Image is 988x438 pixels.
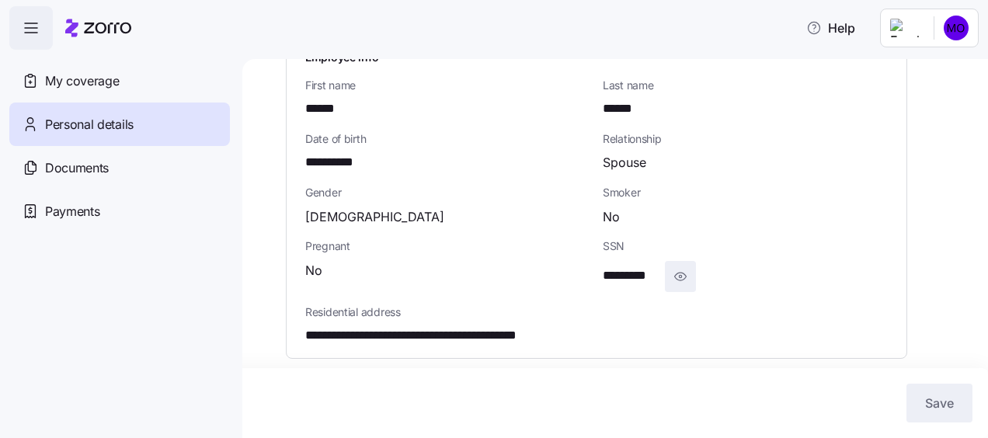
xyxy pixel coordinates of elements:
button: Help [794,12,868,43]
span: Relationship [603,131,888,147]
span: No [305,261,322,280]
span: Save [925,394,954,412]
span: Residential address [305,304,888,320]
span: No [603,207,620,227]
span: Help [806,19,855,37]
a: My coverage [9,59,230,103]
a: Payments [9,189,230,233]
span: Spouse [603,153,646,172]
span: Date of birth [305,131,590,147]
span: Pregnant [305,238,590,254]
span: Documents [45,158,109,178]
a: Personal details [9,103,230,146]
span: [DEMOGRAPHIC_DATA] [305,207,444,227]
button: Save [906,384,972,422]
span: Personal details [45,115,134,134]
span: Payments [45,202,99,221]
span: Smoker [603,185,888,200]
span: First name [305,78,590,93]
span: My coverage [45,71,119,91]
span: Last name [603,78,888,93]
a: Documents [9,146,230,189]
span: Gender [305,185,590,200]
img: Employer logo [890,19,921,37]
span: SSN [603,238,888,254]
img: 03cc54cd1f23a6168b88204f9a8f1e0f [944,16,969,40]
